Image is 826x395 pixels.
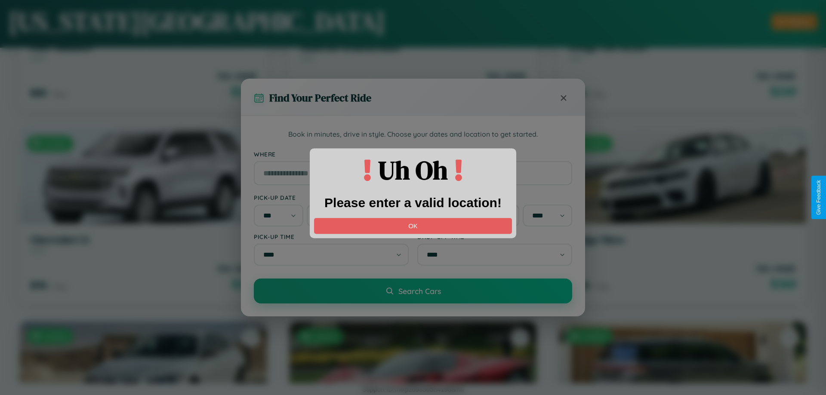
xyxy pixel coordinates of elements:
[254,194,409,201] label: Pick-up Date
[269,91,371,105] h3: Find Your Perfect Ride
[398,286,441,296] span: Search Cars
[417,194,572,201] label: Drop-off Date
[254,129,572,140] p: Book in minutes, drive in style. Choose your dates and location to get started.
[254,150,572,158] label: Where
[254,233,409,240] label: Pick-up Time
[417,233,572,240] label: Drop-off Time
